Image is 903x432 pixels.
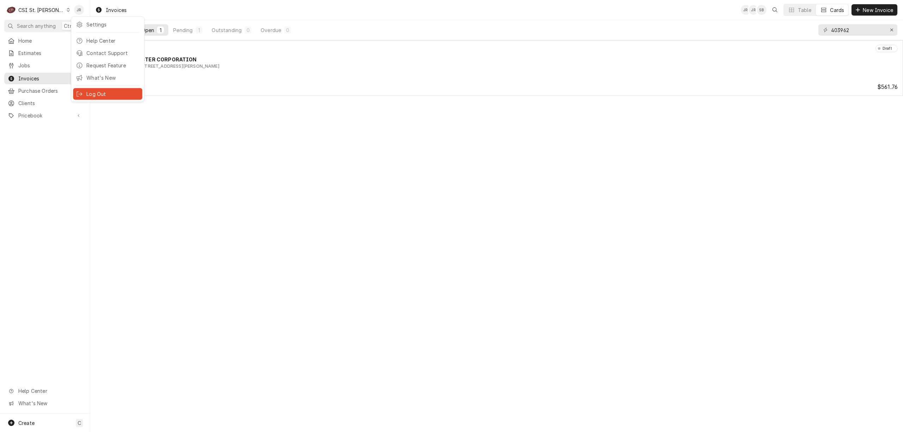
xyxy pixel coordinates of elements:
[86,62,139,69] div: Request Feature
[86,49,139,57] div: Contact Support
[86,37,139,44] div: Help Center
[86,74,139,81] div: What's New
[86,21,139,28] div: Settings
[86,90,139,98] div: Log Out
